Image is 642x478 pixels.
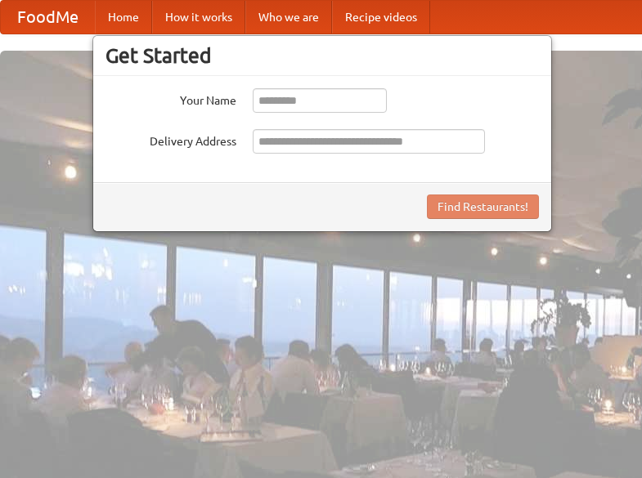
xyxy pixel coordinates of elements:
[1,1,95,34] a: FoodMe
[427,194,539,219] button: Find Restaurants!
[106,88,236,109] label: Your Name
[106,129,236,150] label: Delivery Address
[152,1,245,34] a: How it works
[95,1,152,34] a: Home
[332,1,430,34] a: Recipe videos
[106,43,539,68] h3: Get Started
[245,1,332,34] a: Who we are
